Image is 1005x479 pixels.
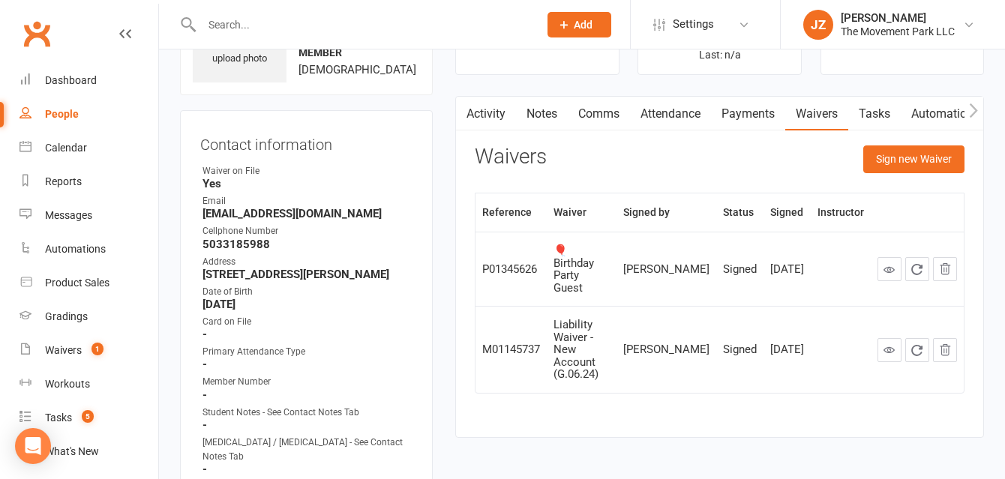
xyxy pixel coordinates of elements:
div: Workouts [45,378,90,390]
strong: - [202,463,412,476]
span: 5 [82,410,94,423]
div: Product Sales [45,277,109,289]
div: Student Notes - See Contact Notes Tab [202,406,412,420]
div: 🎈 Birthday Party Guest [553,244,610,294]
a: Waivers [785,97,848,131]
a: Calendar [19,131,158,165]
a: People [19,97,158,131]
div: Reports [45,175,82,187]
div: People [45,108,79,120]
a: Automations [901,97,990,131]
div: Messages [45,209,92,221]
th: Status [716,193,763,232]
div: Open Intercom Messenger [15,428,51,464]
div: [DATE] [770,343,804,356]
a: Workouts [19,367,158,401]
a: Clubworx [18,15,55,52]
div: Address [202,255,412,269]
div: [PERSON_NAME] [841,11,955,25]
th: Reference [475,193,547,232]
strong: [STREET_ADDRESS][PERSON_NAME] [202,268,412,281]
a: Attendance [630,97,711,131]
a: Notes [516,97,568,131]
a: What's New [19,435,158,469]
a: Comms [568,97,630,131]
span: 1 [91,343,103,355]
div: Liability Waiver - New Account (G.06.24) [553,319,610,381]
th: Signed [763,193,811,232]
a: Messages [19,199,158,232]
a: Reports [19,165,158,199]
a: view attendance [864,39,940,51]
strong: Yes [202,177,412,190]
div: Waiver on File [202,164,412,178]
strong: - [202,388,412,402]
div: Primary Attendance Type [202,345,412,359]
div: Gradings [45,310,88,322]
div: [MEDICAL_DATA] / [MEDICAL_DATA] - See Contact Notes Tab [202,436,412,464]
strong: - [202,418,412,432]
div: Calendar [45,142,87,154]
div: Signed [723,263,757,276]
a: Waivers 1 [19,334,158,367]
div: Tasks [45,412,72,424]
a: Activity [456,97,516,131]
div: Signed [723,343,757,356]
div: JZ [803,10,833,40]
div: M01145737 [482,343,540,356]
strong: [DATE] [202,298,412,311]
a: Tasks 5 [19,401,158,435]
strong: - [202,328,412,341]
div: [DATE] [770,263,804,276]
a: Tasks [848,97,901,131]
a: Payments [711,97,785,131]
a: Dashboard [19,64,158,97]
span: [DEMOGRAPHIC_DATA] [298,63,416,76]
div: Date of Birth [202,285,412,299]
span: Settings [673,7,714,41]
div: P01345626 [482,263,540,276]
div: The Movement Park LLC [841,25,955,38]
a: Automations [19,232,158,266]
div: Member Number [202,375,412,389]
div: Email [202,194,412,208]
a: Product Sales [19,266,158,300]
strong: [EMAIL_ADDRESS][DOMAIN_NAME] [202,207,412,220]
strong: - [202,358,412,371]
h3: Waivers [475,145,547,169]
input: Search... [197,14,528,35]
div: Automations [45,243,106,255]
div: [PERSON_NAME] [623,263,709,276]
a: Gradings [19,300,158,334]
div: [PERSON_NAME] [623,343,709,356]
span: Add [574,19,592,31]
button: Add [547,12,611,37]
div: Card on File [202,315,412,329]
h3: Contact information [200,130,412,153]
th: Instructor [811,193,871,232]
th: Waiver [547,193,616,232]
div: What's New [45,445,99,457]
div: Cellphone Number [202,224,412,238]
button: Sign new Waiver [863,145,964,172]
div: Waivers [45,344,82,356]
strong: 5033185988 [202,238,412,251]
div: Dashboard [45,74,97,86]
th: Signed by [616,193,716,232]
